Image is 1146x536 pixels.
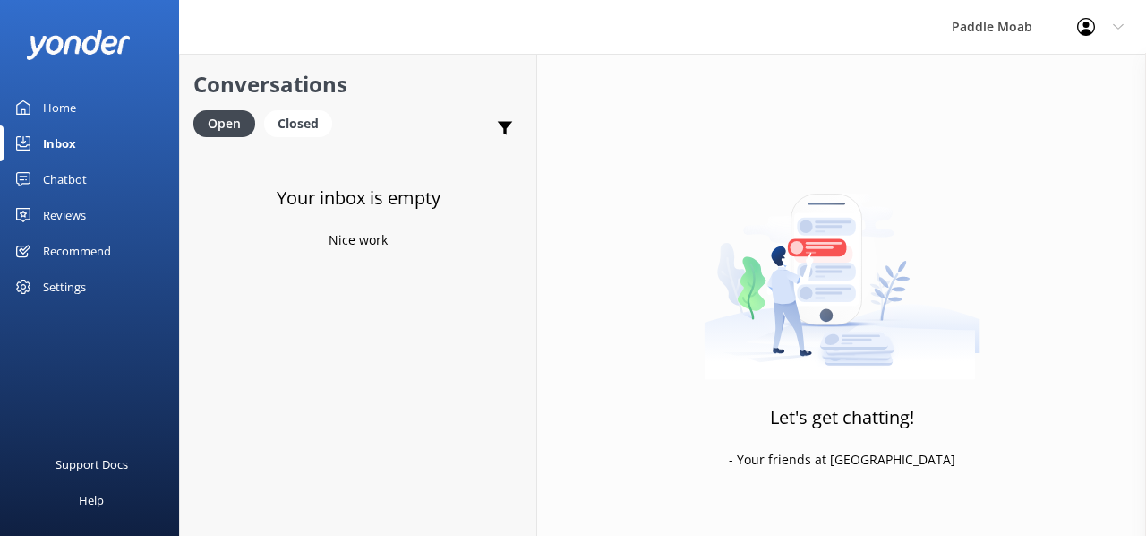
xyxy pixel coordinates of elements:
[43,233,111,269] div: Recommend
[79,482,104,518] div: Help
[43,125,76,161] div: Inbox
[770,403,914,432] h3: Let's get chatting!
[56,446,128,482] div: Support Docs
[264,110,332,137] div: Closed
[43,197,86,233] div: Reviews
[43,269,86,305] div: Settings
[193,67,523,101] h2: Conversations
[43,90,76,125] div: Home
[27,30,130,59] img: yonder-white-logo.png
[43,161,87,197] div: Chatbot
[193,110,255,137] div: Open
[704,156,980,380] img: artwork of a man stealing a conversation from at giant smartphone
[193,113,264,133] a: Open
[329,230,388,250] p: Nice work
[277,184,440,212] h3: Your inbox is empty
[729,450,955,470] p: - Your friends at [GEOGRAPHIC_DATA]
[264,113,341,133] a: Closed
